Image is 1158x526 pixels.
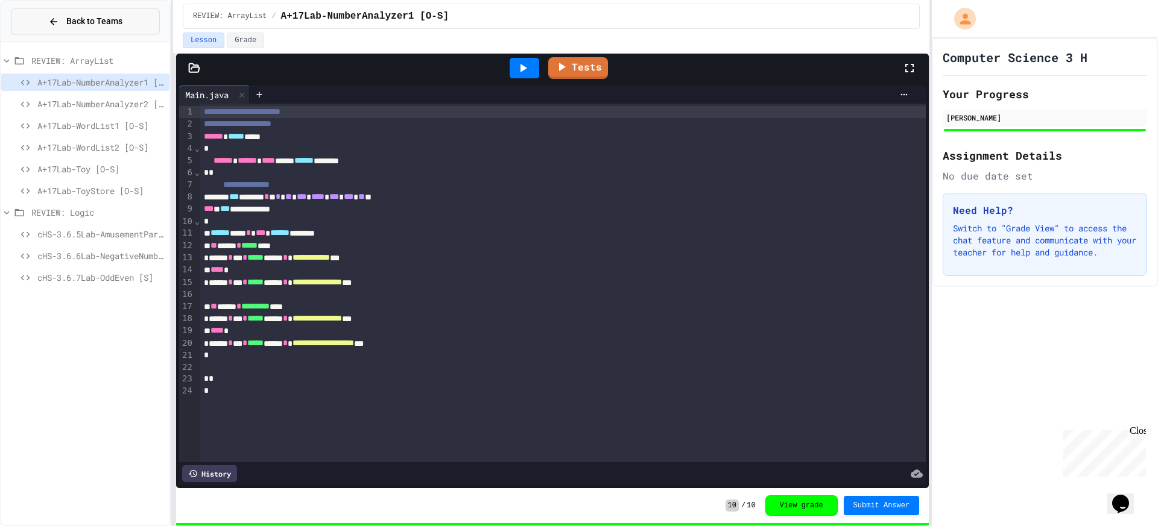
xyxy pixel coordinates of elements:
[179,277,194,289] div: 15
[31,54,165,67] span: REVIEW: ArrayList
[194,143,200,153] span: Fold line
[37,228,165,240] span: cHS-3.6.5Lab-AmusementPark [S]
[66,15,122,28] span: Back to Teams
[179,325,194,337] div: 19
[179,203,194,215] div: 9
[953,222,1137,258] p: Switch to "Grade View" to access the chat feature and communicate with your teacher for help and ...
[37,76,165,89] span: A+17Lab-NumberAnalyzer1 [O-S]
[37,119,165,132] span: A+17Lab-WordList1 [O-S]
[747,501,755,510] span: 10
[37,184,165,197] span: A+17Lab-ToyStore [O-S]
[194,168,200,177] span: Fold line
[943,147,1147,164] h2: Assignment Details
[741,501,745,510] span: /
[179,349,194,362] div: 21
[179,89,235,101] div: Main.java
[183,33,224,48] button: Lesson
[37,163,165,175] span: A+17Lab-Toy [O-S]
[179,373,194,385] div: 23
[179,385,194,397] div: 24
[179,118,194,130] div: 2
[179,131,194,143] div: 3
[37,141,165,154] span: A+17Lab-WordList2 [O-S]
[953,203,1137,218] h3: Need Help?
[943,169,1147,183] div: No due date set
[1107,478,1146,514] iframe: chat widget
[182,465,237,482] div: History
[1058,425,1146,477] iframe: chat widget
[179,216,194,228] div: 10
[941,5,979,33] div: My Account
[179,167,194,179] div: 6
[179,301,194,313] div: 17
[281,9,449,23] span: A+17Lab-NumberAnalyzer1 [O-S]
[179,264,194,276] div: 14
[179,362,194,374] div: 22
[844,496,920,515] button: Submit Answer
[179,252,194,264] div: 13
[179,106,194,118] div: 1
[726,499,739,512] span: 10
[179,227,194,239] div: 11
[765,495,838,516] button: View grade
[946,112,1144,123] div: [PERSON_NAME]
[179,337,194,349] div: 20
[179,179,194,191] div: 7
[179,313,194,325] div: 18
[179,86,250,104] div: Main.java
[943,86,1147,102] h2: Your Progress
[37,271,165,284] span: cHS-3.6.7Lab-OddEven [S]
[548,57,608,79] a: Tests
[5,5,83,77] div: Chat with us now!Close
[37,249,165,262] span: cHS-3.6.6Lab-NegativeNumbers [S]
[31,206,165,219] span: REVIEW: Logic
[179,155,194,167] div: 5
[37,98,165,110] span: A+17Lab-NumberAnalyzer2 [O-S]
[943,49,1087,66] h1: Computer Science 3 H
[194,216,200,226] span: Fold line
[227,33,264,48] button: Grade
[11,8,160,34] button: Back to Teams
[179,289,194,301] div: 16
[179,143,194,155] div: 4
[179,240,194,252] div: 12
[271,11,276,21] span: /
[853,501,910,510] span: Submit Answer
[193,11,267,21] span: REVIEW: ArrayList
[179,191,194,203] div: 8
